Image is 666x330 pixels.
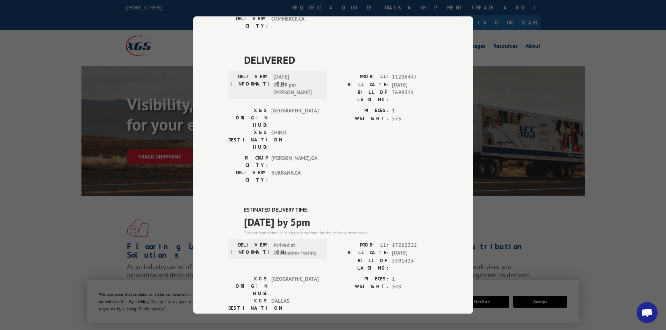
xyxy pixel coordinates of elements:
[244,214,438,230] span: [DATE] by 5pm
[392,283,438,291] span: 348
[228,107,268,129] label: XGS ORIGIN HUB:
[333,81,388,89] label: BILL DATE:
[271,275,318,297] span: [GEOGRAPHIC_DATA]
[228,297,268,319] label: XGS DESTINATION HUB:
[230,241,270,257] label: DELIVERY INFORMATION:
[271,169,318,184] span: BURBANK , CA
[392,257,438,272] span: 5591424
[333,275,388,283] label: PIECES:
[244,230,438,236] div: The estimated time is using the time zone for the delivery destination.
[392,81,438,89] span: [DATE]
[228,169,268,184] label: DELIVERY CITY:
[333,283,388,291] label: WEIGHT:
[228,129,268,151] label: XGS DESTINATION HUB:
[392,107,438,115] span: 1
[333,115,388,123] label: WEIGHT:
[392,241,438,249] span: 17262222
[244,52,438,68] span: DELIVERED
[228,154,268,169] label: PICKUP CITY:
[271,297,318,319] span: DALLAS
[273,241,321,257] span: Arrived at Destination Facility
[230,73,270,97] label: DELIVERY INFORMATION:
[333,107,388,115] label: PIECES:
[228,15,268,30] label: DELIVERY CITY:
[392,115,438,123] span: 575
[244,206,438,214] label: ESTIMATED DELIVERY TIME:
[333,73,388,81] label: PROBILL:
[333,249,388,257] label: BILL DATE:
[333,257,388,272] label: BILL OF LADING:
[392,249,438,257] span: [DATE]
[228,275,268,297] label: XGS ORIGIN HUB:
[392,89,438,103] span: 7699315
[271,154,318,169] span: [PERSON_NAME] , GA
[637,302,658,323] div: Open chat
[271,107,318,129] span: [GEOGRAPHIC_DATA]
[271,129,318,151] span: CHINO
[273,73,321,97] span: [DATE] 01:29 pm [PERSON_NAME]
[271,15,318,30] span: COMMERCE , CA
[392,73,438,81] span: 11206447
[333,241,388,249] label: PROBILL:
[333,89,388,103] label: BILL OF LADING:
[392,275,438,283] span: 1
